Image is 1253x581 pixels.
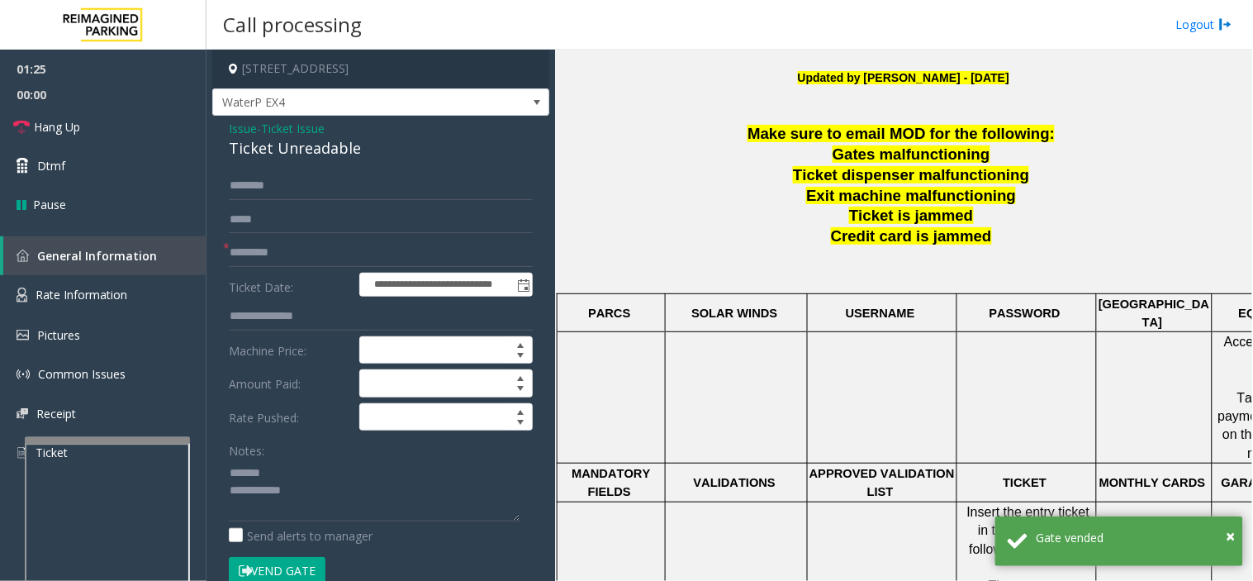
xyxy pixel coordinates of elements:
img: 'icon' [17,288,27,302]
span: PASSWORD [990,307,1061,320]
label: Amount Paid: [225,369,355,398]
span: × [1227,525,1236,547]
span: Credit card is jammed [831,227,992,245]
span: Hang Up [34,118,80,136]
span: WaterP EX4 [213,89,482,116]
a: Logout [1176,16,1232,33]
span: Decrease value [509,417,532,431]
span: MANDATORY FIELDS [572,467,653,498]
span: VALIDATIONS [694,476,776,489]
div: Gate vended [1037,529,1231,546]
label: Ticket Date: [225,273,355,298]
span: Toggle popup [514,274,532,297]
label: Machine Price: [225,336,355,364]
span: Increase value [509,370,532,383]
span: Make sure to email MOD for the following: [748,125,1055,142]
span: PARCS [588,307,630,320]
label: Notes: [229,436,264,460]
span: USERNAME [846,307,915,320]
span: Increase value [509,337,532,350]
span: Insert the entry ticket in the yellow slot followed by the CC. [967,505,1094,556]
span: TICKET [1004,476,1047,489]
span: Decrease value [509,383,532,397]
span: Issue [229,120,257,137]
img: 'icon' [17,445,27,460]
span: [GEOGRAPHIC_DATA] [1099,298,1209,329]
img: 'icon' [17,250,29,262]
span: Common Issues [38,366,126,382]
span: Ticket is jammed [849,207,973,224]
img: 'icon' [17,330,29,341]
span: Ticket Issue [261,120,325,137]
span: MONTHLY CARDS [1099,476,1206,489]
span: Exit machine malfunctioning [806,187,1016,204]
label: Rate Pushed: [225,403,355,431]
span: Dtmf [37,157,65,174]
span: - [257,121,325,136]
img: 'icon' [17,408,28,419]
button: Close [1227,524,1236,549]
span: Ticket dispenser malfunctioning [793,166,1029,183]
img: 'icon' [17,368,30,381]
span: General Information [37,248,157,264]
a: General Information [3,236,206,275]
img: logout [1219,16,1232,33]
span: Gates malfunctioning [833,145,990,163]
span: Decrease value [509,350,532,364]
span: SOLAR WINDS [691,307,777,320]
span: Receipt [36,406,76,421]
span: Pictures [37,327,80,343]
b: Updated by [PERSON_NAME] - [DATE] [798,71,1009,84]
span: Rate Information [36,287,127,302]
span: APPROVED VALIDATION LIST [809,467,958,498]
label: Send alerts to manager [229,527,373,545]
div: Ticket Unreadable [229,137,533,160]
span: Pause [33,196,66,213]
span: Increase value [509,404,532,417]
h4: [STREET_ADDRESS] [212,50,549,88]
h3: Call processing [215,4,370,45]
